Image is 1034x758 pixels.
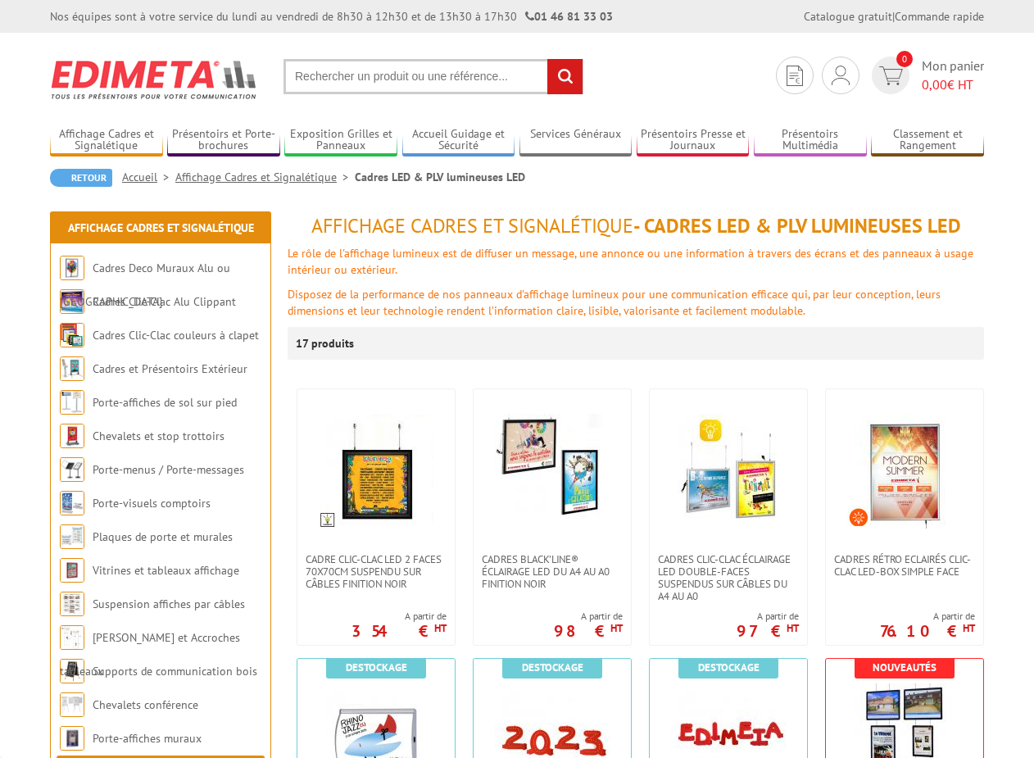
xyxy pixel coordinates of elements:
input: Rechercher un produit ou une référence... [283,59,583,94]
a: Retour [50,169,112,187]
img: Porte-menus / Porte-messages [60,457,84,482]
div: | [804,8,984,25]
span: 0 [896,51,913,67]
span: € HT [922,75,984,94]
b: Nouveautés [873,660,936,674]
img: Porte-visuels comptoirs [60,491,84,515]
a: Présentoirs Multimédia [754,127,867,154]
img: Cadres clic-clac éclairage LED double-faces suspendus sur câbles du A4 au A0 [671,414,786,529]
img: Porte-affiches de sol sur pied [60,390,84,415]
a: Plaques de porte et murales [93,529,233,544]
sup: HT [963,621,975,635]
a: Accueil [122,170,175,184]
a: Cadres Deco Muraux Alu ou [GEOGRAPHIC_DATA] [60,261,230,309]
img: Cadres et Présentoirs Extérieur [60,356,84,381]
span: A partir de [351,610,447,623]
span: Cadre Clic-Clac LED 2 faces 70x70cm suspendu sur câbles finition noir [306,553,447,590]
a: [PERSON_NAME] et Accroches tableaux [60,630,240,679]
a: Porte-visuels comptoirs [93,496,211,511]
a: Catalogue gratuit [804,9,892,24]
a: Classement et Rangement [871,127,984,154]
a: Porte-affiches muraux [93,731,202,746]
span: Affichage Cadres et Signalétique [311,213,633,238]
div: Nos équipes sont à votre service du lundi au vendredi de 8h30 à 12h30 et de 13h30 à 17h30 [50,8,613,25]
a: Cadres Rétro Eclairés Clic-Clac LED-Box simple face [826,553,983,578]
span: A partir de [880,610,975,623]
a: Affichage Cadres et Signalétique [50,127,163,154]
p: 76.10 € [880,626,975,636]
p: 17 produits [296,327,357,360]
a: Porte-affiches de sol sur pied [93,395,237,410]
a: Accueil Guidage et Sécurité [402,127,515,154]
a: Cadres Black’Line® éclairage LED du A4 au A0 finition noir [474,553,631,590]
a: Présentoirs Presse et Journaux [637,127,750,154]
p: 98 € [554,626,623,636]
img: devis rapide [787,66,803,86]
img: Cadres Rétro Eclairés Clic-Clac LED-Box simple face [847,414,962,529]
img: devis rapide [879,66,903,85]
a: Cadre Clic-Clac LED 2 faces 70x70cm suspendu sur câbles finition noir [297,553,455,590]
a: Chevalets et stop trottoirs [93,429,224,443]
a: Suspension affiches par câbles [93,597,245,611]
img: Chevalets conférence [60,692,84,717]
img: Porte-affiches muraux [60,726,84,751]
a: Cadres et Présentoirs Extérieur [93,361,247,376]
input: rechercher [547,59,583,94]
a: devis rapide 0 Mon panier 0,00€ HT [868,57,984,94]
sup: HT [610,621,623,635]
p: 354 € [351,626,447,636]
img: Cadre Clic-Clac LED 2 faces 70x70cm suspendu sur câbles finition noir [319,414,433,529]
a: Affichage Cadres et Signalétique [175,170,355,184]
font: Le rôle de l'affichage lumineux est de diffuser un message, une annonce ou une information à trav... [288,246,973,277]
img: Cadres Black’Line® éclairage LED du A4 au A0 finition noir [495,414,610,529]
p: 97 € [737,626,799,636]
span: Cadres clic-clac éclairage LED double-faces suspendus sur câbles du A4 au A0 [658,553,799,602]
a: Exposition Grilles et Panneaux [284,127,397,154]
a: Cadres clic-clac éclairage LED double-faces suspendus sur câbles du A4 au A0 [650,553,807,602]
strong: 01 46 81 33 03 [525,9,613,24]
img: Plaques de porte et murales [60,524,84,549]
img: Cadres Deco Muraux Alu ou Bois [60,256,84,280]
a: Chevalets conférence [93,697,198,712]
a: Porte-menus / Porte-messages [93,462,244,477]
img: devis rapide [832,66,850,85]
a: Vitrines et tableaux affichage [93,563,239,578]
a: Cadres Clic-Clac Alu Clippant [93,294,236,309]
a: Cadres Clic-Clac couleurs à clapet [93,328,259,343]
b: Destockage [522,660,583,674]
li: Cadres LED & PLV lumineuses LED [355,169,525,185]
a: Commande rapide [895,9,984,24]
span: Mon panier [922,57,984,94]
b: Destockage [698,660,760,674]
b: Destockage [346,660,407,674]
a: Supports de communication bois [93,664,257,679]
span: 0,00 [922,76,947,93]
img: Cimaises et Accroches tableaux [60,625,84,650]
a: Services Généraux [519,127,633,154]
a: Affichage Cadres et Signalétique [68,220,254,235]
img: Edimeta [50,49,259,110]
span: A partir de [737,610,799,623]
img: Suspension affiches par câbles [60,592,84,616]
span: A partir de [554,610,623,623]
img: Cadres Clic-Clac couleurs à clapet [60,323,84,347]
span: Cadres Black’Line® éclairage LED du A4 au A0 finition noir [482,553,623,590]
img: Vitrines et tableaux affichage [60,558,84,583]
span: Cadres Rétro Eclairés Clic-Clac LED-Box simple face [834,553,975,578]
font: Disposez de la performance de nos panneaux d'affichage lumineux pour une communication efficace q... [288,287,941,318]
h1: - Cadres LED & PLV lumineuses LED [288,216,984,237]
sup: HT [434,621,447,635]
sup: HT [787,621,799,635]
a: Présentoirs et Porte-brochures [167,127,280,154]
img: Chevalets et stop trottoirs [60,424,84,448]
